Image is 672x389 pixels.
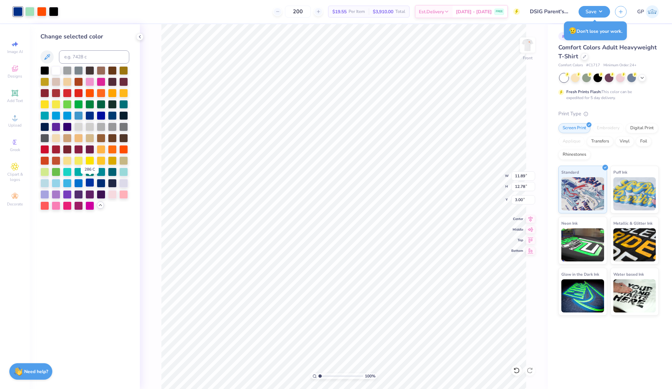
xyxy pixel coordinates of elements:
[646,5,659,18] img: Gene Padilla
[613,177,656,210] img: Puff Ink
[558,123,590,133] div: Screen Print
[3,172,27,182] span: Clipart & logos
[603,63,637,68] span: Minimum Order: 24 +
[7,201,23,207] span: Decorate
[636,137,651,146] div: Foil
[564,22,627,40] div: Don’t lose your work.
[566,89,648,101] div: This color can be expedited for 5 day delivery.
[81,165,99,174] div: 286 C
[59,50,129,64] input: e.g. 7428 c
[285,6,311,18] input: – –
[511,227,523,232] span: Middle
[561,177,604,210] img: Standard
[511,249,523,253] span: Bottom
[561,228,604,261] img: Neon Ink
[626,123,658,133] div: Digital Print
[523,55,532,61] div: Front
[365,373,375,379] span: 100 %
[561,220,578,227] span: Neon Ink
[613,220,652,227] span: Metallic & Glitter Ink
[525,5,574,18] input: Untitled Design
[579,6,610,18] button: Save
[561,271,599,278] span: Glow in the Dark Ink
[419,8,444,15] span: Est. Delivery
[558,110,659,118] div: Print Type
[569,27,577,35] span: 😥
[511,217,523,221] span: Center
[521,38,534,52] img: Front
[558,43,657,60] span: Comfort Colors Adult Heavyweight T-Shirt
[395,8,405,15] span: Total
[558,137,585,146] div: Applique
[561,279,604,312] img: Glow in the Dark Ink
[615,137,634,146] div: Vinyl
[349,8,365,15] span: Per Item
[373,8,393,15] span: $3,910.00
[511,238,523,243] span: Top
[587,137,613,146] div: Transfers
[613,169,627,176] span: Puff Ink
[613,271,644,278] span: Water based Ink
[558,150,590,160] div: Rhinestones
[637,8,644,16] span: GP
[558,32,584,40] div: # 510773F
[332,8,347,15] span: $19.55
[586,63,600,68] span: # C1717
[456,8,492,15] span: [DATE] - [DATE]
[558,63,583,68] span: Comfort Colors
[566,89,601,94] strong: Fresh Prints Flash:
[561,169,579,176] span: Standard
[592,123,624,133] div: Embroidery
[7,49,23,54] span: Image AI
[637,5,659,18] a: GP
[8,74,22,79] span: Designs
[7,98,23,103] span: Add Text
[496,9,503,14] span: FREE
[24,368,48,375] strong: Need help?
[613,279,656,312] img: Water based Ink
[40,32,129,41] div: Change selected color
[8,123,22,128] span: Upload
[613,228,656,261] img: Metallic & Glitter Ink
[10,147,20,152] span: Greek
